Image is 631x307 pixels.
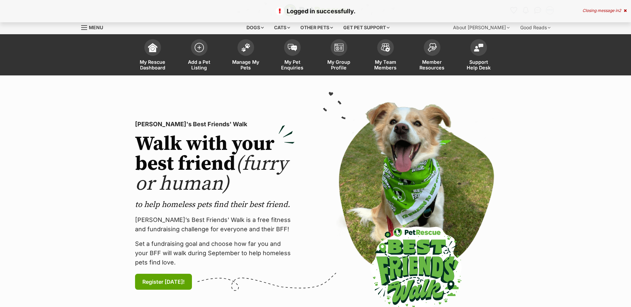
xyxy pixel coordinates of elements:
[381,43,390,52] img: team-members-icon-5396bd8760b3fe7c0b43da4ab00e1e3bb1a5d9ba89233759b79545d2d3fc5d0d.svg
[448,21,514,34] div: About [PERSON_NAME]
[334,44,344,51] img: group-profile-icon-3fa3cf56718a62981997c0bc7e787c4b2cf8bcc04b72c1350f741eb67cf2f40e.svg
[81,21,108,33] a: Menu
[269,21,295,34] div: Cats
[296,21,338,34] div: Other pets
[417,59,447,70] span: Member Resources
[288,44,297,51] img: pet-enquiries-icon-7e3ad2cf08bfb03b45e93fb7055b45f3efa6380592205ae92323e6603595dc1f.svg
[135,134,295,194] h2: Walk with your best friend
[362,36,409,75] a: My Team Members
[195,43,204,52] img: add-pet-listing-icon-0afa8454b4691262ce3f59096e99ab1cd57d4a30225e0717b998d2c9b9846f56.svg
[184,59,214,70] span: Add a Pet Listing
[474,44,483,51] img: help-desk-icon-fdf02630f3aa405de69fd3d07c3f3aa587a6932b1a1747fa1d2bba05be0121f9.svg
[242,21,268,34] div: Dogs
[464,59,494,70] span: Support Help Desk
[409,36,455,75] a: Member Resources
[135,215,295,234] p: [PERSON_NAME]’s Best Friends' Walk is a free fitness and fundraising challenge for everyone and t...
[371,59,400,70] span: My Team Members
[455,36,502,75] a: Support Help Desk
[135,274,192,290] a: Register [DATE]!
[138,59,168,70] span: My Rescue Dashboard
[135,199,295,210] p: to help homeless pets find their best friend.
[241,43,250,52] img: manage-my-pets-icon-02211641906a0b7f246fdf0571729dbe1e7629f14944591b6c1af311fb30b64b.svg
[277,59,307,70] span: My Pet Enquiries
[135,120,295,129] p: [PERSON_NAME]'s Best Friends' Walk
[339,21,394,34] div: Get pet support
[231,59,261,70] span: Manage My Pets
[269,36,316,75] a: My Pet Enquiries
[516,21,555,34] div: Good Reads
[223,36,269,75] a: Manage My Pets
[324,59,354,70] span: My Group Profile
[129,36,176,75] a: My Rescue Dashboard
[427,43,437,52] img: member-resources-icon-8e73f808a243e03378d46382f2149f9095a855e16c252ad45f914b54edf8863c.svg
[135,152,288,196] span: (furry or human)
[89,25,103,30] span: Menu
[142,278,185,286] span: Register [DATE]!
[148,43,157,52] img: dashboard-icon-eb2f2d2d3e046f16d808141f083e7271f6b2e854fb5c12c21221c1fb7104beca.svg
[316,36,362,75] a: My Group Profile
[135,239,295,267] p: Set a fundraising goal and choose how far you and your BFF will walk during September to help hom...
[176,36,223,75] a: Add a Pet Listing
